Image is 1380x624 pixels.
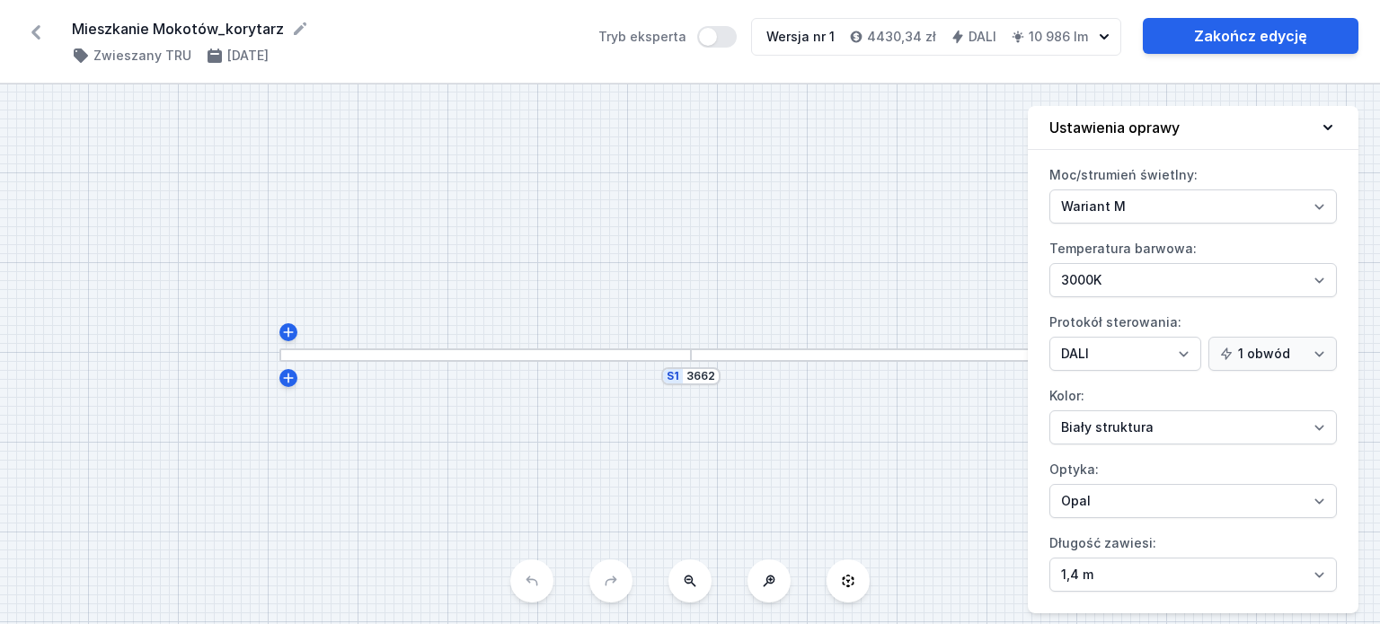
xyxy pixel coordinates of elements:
[1049,410,1337,444] select: Kolor:
[1049,382,1337,444] label: Kolor:
[1049,189,1337,224] select: Moc/strumień świetlny:
[697,26,737,48] button: Tryb eksperta
[227,47,269,65] h4: [DATE]
[751,18,1121,56] button: Wersja nr 14430,34 złDALI10 986 lm
[1049,558,1337,592] select: Długość zawiesi:
[1029,28,1088,46] h4: 10 986 lm
[1028,106,1358,150] button: Ustawienia oprawy
[1049,161,1337,224] label: Moc/strumień świetlny:
[1049,263,1337,297] select: Temperatura barwowa:
[1049,484,1337,518] select: Optyka:
[1208,337,1337,371] select: Protokół sterowania:
[1143,18,1358,54] a: Zakończ edycję
[1049,337,1201,371] select: Protokół sterowania:
[291,20,309,38] button: Edytuj nazwę projektu
[1049,117,1180,138] h4: Ustawienia oprawy
[598,26,737,48] label: Tryb eksperta
[93,47,191,65] h4: Zwieszany TRU
[72,18,577,40] form: Mieszkanie Mokotów_korytarz
[686,369,715,383] input: Wymiar [mm]
[1049,308,1337,371] label: Protokół sterowania:
[1049,455,1337,518] label: Optyka:
[969,28,996,46] h4: DALI
[867,28,936,46] h4: 4430,34 zł
[1049,529,1337,592] label: Długość zawiesi:
[766,28,835,46] div: Wersja nr 1
[1049,234,1337,297] label: Temperatura barwowa:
